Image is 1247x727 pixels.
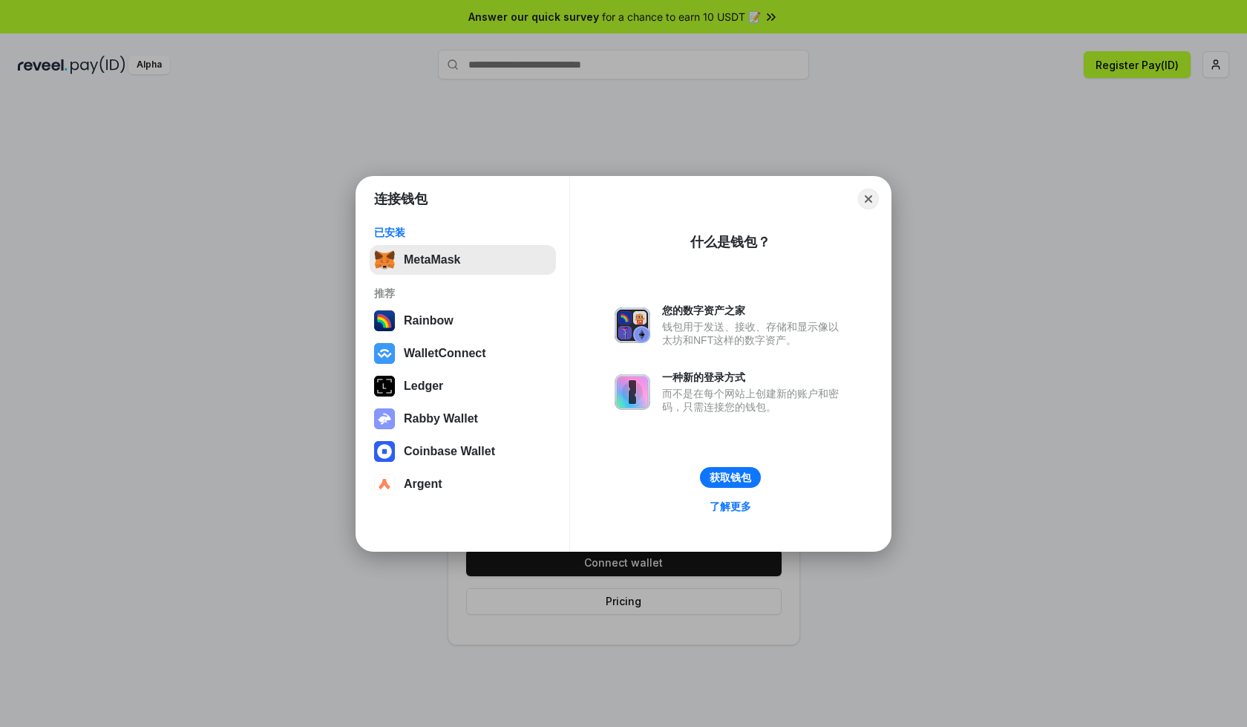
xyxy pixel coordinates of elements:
[662,320,846,347] div: 钱包用于发送、接收、存储和显示像以太坊和NFT这样的数字资产。
[374,250,395,270] img: svg+xml,%3Csvg%20fill%3D%22none%22%20height%3D%2233%22%20viewBox%3D%220%200%2035%2033%22%20width%...
[404,445,495,458] div: Coinbase Wallet
[374,441,395,462] img: svg+xml,%3Csvg%20width%3D%2228%22%20height%3D%2228%22%20viewBox%3D%220%200%2028%2028%22%20fill%3D...
[370,404,556,434] button: Rabby Wallet
[404,314,454,327] div: Rainbow
[374,226,552,239] div: 已安装
[662,304,846,317] div: 您的数字资产之家
[370,469,556,499] button: Argent
[710,500,751,513] div: 了解更多
[374,343,395,364] img: svg+xml,%3Csvg%20width%3D%2228%22%20height%3D%2228%22%20viewBox%3D%220%200%2028%2028%22%20fill%3D...
[615,374,650,410] img: svg+xml,%3Csvg%20xmlns%3D%22http%3A%2F%2Fwww.w3.org%2F2000%2Fsvg%22%20fill%3D%22none%22%20viewBox...
[662,371,846,384] div: 一种新的登录方式
[404,379,443,393] div: Ledger
[370,437,556,466] button: Coinbase Wallet
[710,471,751,484] div: 获取钱包
[858,189,879,209] button: Close
[700,467,761,488] button: 获取钱包
[404,412,478,426] div: Rabby Wallet
[374,408,395,429] img: svg+xml,%3Csvg%20xmlns%3D%22http%3A%2F%2Fwww.w3.org%2F2000%2Fsvg%22%20fill%3D%22none%22%20viewBox...
[374,474,395,495] img: svg+xml,%3Csvg%20width%3D%2228%22%20height%3D%2228%22%20viewBox%3D%220%200%2028%2028%22%20fill%3D...
[374,190,428,208] h1: 连接钱包
[370,339,556,368] button: WalletConnect
[690,233,770,251] div: 什么是钱包？
[374,287,552,300] div: 推荐
[370,306,556,336] button: Rainbow
[615,307,650,343] img: svg+xml,%3Csvg%20xmlns%3D%22http%3A%2F%2Fwww.w3.org%2F2000%2Fsvg%22%20fill%3D%22none%22%20viewBox...
[374,310,395,331] img: svg+xml,%3Csvg%20width%3D%22120%22%20height%3D%22120%22%20viewBox%3D%220%200%20120%20120%22%20fil...
[370,245,556,275] button: MetaMask
[370,371,556,401] button: Ledger
[404,477,442,491] div: Argent
[374,376,395,397] img: svg+xml,%3Csvg%20xmlns%3D%22http%3A%2F%2Fwww.w3.org%2F2000%2Fsvg%22%20width%3D%2228%22%20height%3...
[662,387,846,414] div: 而不是在每个网站上创建新的账户和密码，只需连接您的钱包。
[404,347,486,360] div: WalletConnect
[701,497,760,516] a: 了解更多
[404,253,460,267] div: MetaMask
